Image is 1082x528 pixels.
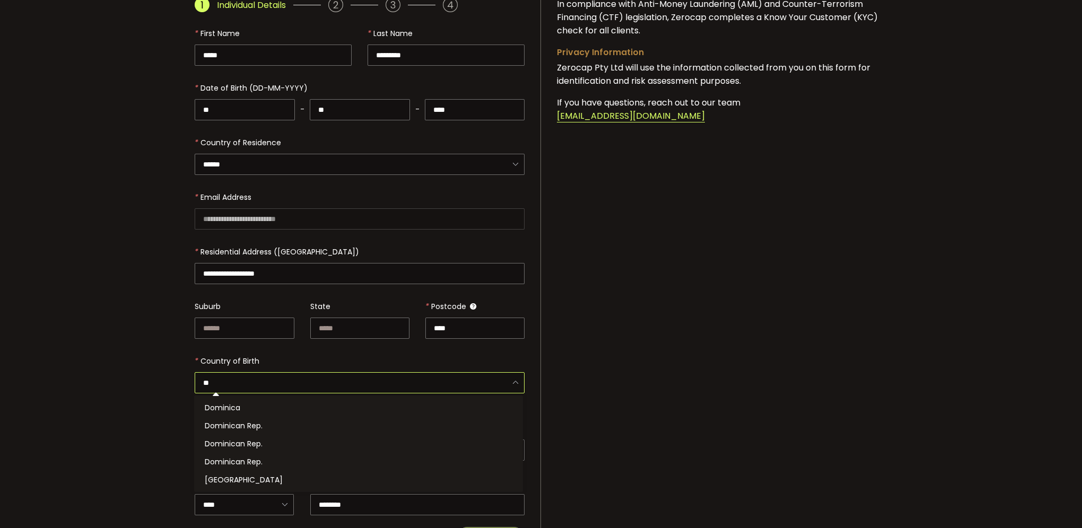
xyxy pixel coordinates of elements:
[205,402,240,413] span: Dominica
[205,456,263,467] span: Dominican Rep.
[300,99,304,120] span: -
[557,96,740,109] span: If you have questions, reach out to our team
[205,438,263,449] span: Dominican Rep.
[557,46,644,58] span: Privacy Information
[205,420,263,431] span: Dominican Rep.
[205,474,283,485] span: [GEOGRAPHIC_DATA]
[557,61,870,87] span: Zerocap Pty Ltd will use the information collected from you on this form for identification and r...
[959,413,1082,528] iframe: Chat Widget
[415,99,420,120] span: -
[557,110,705,122] span: [EMAIL_ADDRESS][DOMAIN_NAME]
